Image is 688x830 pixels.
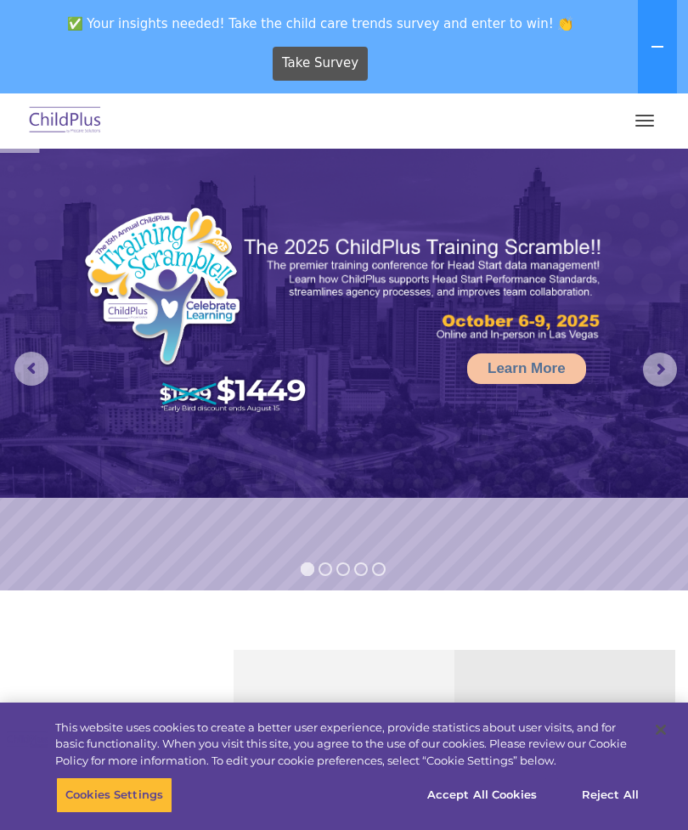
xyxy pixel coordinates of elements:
[282,48,358,78] span: Take Survey
[557,777,663,813] button: Reject All
[642,711,680,748] button: Close
[273,47,369,81] a: Take Survey
[467,353,586,384] a: Learn More
[418,777,546,813] button: Accept All Cookies
[7,7,634,40] span: ✅ Your insights needed! Take the child care trends survey and enter to win! 👏
[55,720,640,770] div: This website uses cookies to create a better user experience, provide statistics about user visit...
[25,101,105,141] img: ChildPlus by Procare Solutions
[56,777,172,813] button: Cookies Settings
